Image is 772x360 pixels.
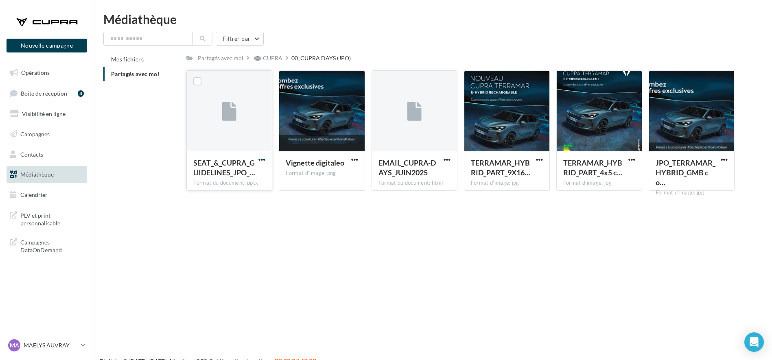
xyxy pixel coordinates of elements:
span: Boîte de réception [21,89,67,96]
div: Format d'image: jpg [656,189,728,196]
div: CUPRA [263,54,282,62]
span: Visibilité en ligne [22,110,66,117]
a: PLV et print personnalisable [5,207,89,231]
span: Campagnes [20,131,50,137]
span: PLV et print personnalisable [20,210,84,227]
a: MA MAELYS AUVRAY [7,338,87,353]
a: Campagnes DataOnDemand [5,233,89,257]
span: JPO_TERRAMAR_HYBRID_GMB copie [656,158,715,187]
div: Format du document: pptx [193,179,265,187]
button: Nouvelle campagne [7,39,87,52]
span: Mes fichiers [111,56,144,63]
span: Campagnes DataOnDemand [20,237,84,254]
p: MAELYS AUVRAY [24,341,78,349]
span: TERRAMAR_HYBRID_PART_4x5 copie [563,158,623,177]
span: Calendrier [20,191,48,198]
a: Contacts [5,146,89,163]
span: EMAIL_CUPRA-DAYS_JUIN2025 [378,158,436,177]
a: Médiathèque [5,166,89,183]
span: Vignette digitaleo [286,158,344,167]
div: Format du document: html [378,179,451,187]
span: TERRAMAR_HYBRID_PART_9X16 copie [471,158,530,177]
div: 4 [78,90,84,97]
div: Format d'image: png [286,170,358,177]
span: Partagés avec moi [111,70,159,77]
span: MA [10,341,19,349]
div: Partagés avec moi [198,54,243,62]
a: Visibilité en ligne [5,105,89,122]
span: Opérations [21,69,50,76]
div: Open Intercom Messenger [744,332,764,352]
a: Campagnes [5,126,89,143]
a: Opérations [5,64,89,81]
span: Contacts [20,151,43,157]
a: Boîte de réception4 [5,85,89,102]
div: Médiathèque [103,13,762,25]
span: Médiathèque [20,171,54,178]
a: Calendrier [5,186,89,203]
button: Filtrer par [216,32,264,46]
div: Format d'image: jpg [471,179,543,187]
div: 00_CUPRA DAYS (JPO) [291,54,351,62]
span: SEAT_&_CUPRA_GUIDELINES_JPO_2025 [193,158,255,177]
div: Format d'image: jpg [563,179,635,187]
